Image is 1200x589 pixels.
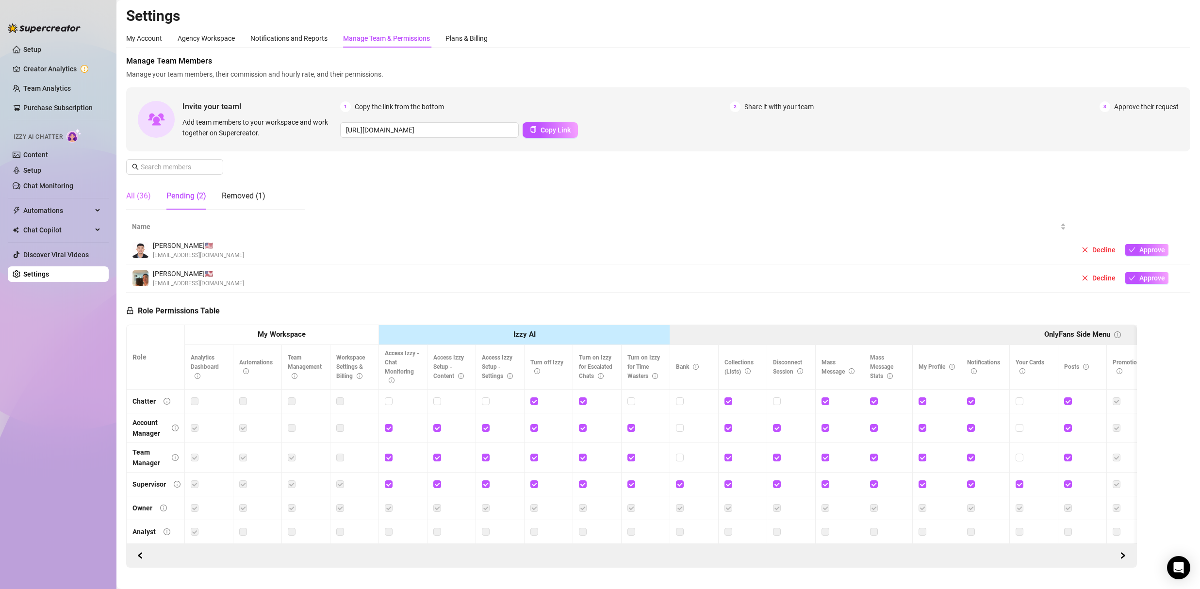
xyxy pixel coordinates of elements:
span: Name [132,221,1058,232]
span: My Profile [919,363,955,370]
span: check [1129,275,1135,281]
button: Copy Link [523,122,578,138]
span: Access Izzy - Chat Monitoring [385,350,419,384]
span: info-circle [174,481,181,488]
span: info-circle [357,373,362,379]
span: [PERSON_NAME] 🇺🇸 [153,240,244,251]
span: info-circle [292,373,297,379]
span: info-circle [745,368,751,374]
span: copy [530,126,537,133]
h2: Settings [126,7,1190,25]
span: Turn on Izzy for Escalated Chats [579,354,612,379]
img: Chat Copilot [13,227,19,233]
span: Automations [23,203,92,218]
div: Pending (2) [166,190,206,202]
a: Content [23,151,48,159]
div: Team Manager [132,447,164,468]
span: Decline [1092,246,1116,254]
img: Mark kevin Isip [132,270,148,286]
a: Team Analytics [23,84,71,92]
span: info-circle [164,528,170,535]
span: Approve [1139,274,1165,282]
button: Approve [1125,272,1168,284]
span: info-circle [389,377,395,383]
button: Scroll Backward [1115,548,1131,563]
span: Turn off Izzy [530,359,563,375]
a: Chat Monitoring [23,182,73,190]
span: Approve their request [1114,101,1179,112]
a: Settings [23,270,49,278]
span: left [137,552,144,559]
span: Automations [239,359,273,375]
span: Manage your team members, their commission and hourly rate, and their permissions. [126,69,1190,80]
span: [EMAIL_ADDRESS][DOMAIN_NAME] [153,251,244,260]
span: info-circle [507,373,513,379]
div: Owner [132,503,152,513]
div: Open Intercom Messenger [1167,556,1190,579]
button: Decline [1078,244,1119,256]
span: info-circle [652,373,658,379]
span: Chat Copilot [23,222,92,238]
span: info-circle [849,368,855,374]
span: 3 [1100,101,1110,112]
span: Copy the link from the bottom [355,101,444,112]
button: Decline [1078,272,1119,284]
div: Plans & Billing [445,33,488,44]
button: Approve [1125,244,1168,256]
span: Collections (Lists) [724,359,754,375]
strong: OnlyFans Side Menu [1044,330,1110,339]
span: Analytics Dashboard [191,354,219,379]
span: Izzy AI Chatter [14,132,63,142]
span: Mass Message Stats [870,354,893,379]
div: My Account [126,33,162,44]
div: Analyst [132,526,156,537]
div: Chatter [132,396,156,407]
span: info-circle [243,368,249,374]
th: Name [126,217,1072,236]
span: Notifications [967,359,1000,375]
input: Search members [141,162,210,172]
span: info-circle [172,454,179,461]
strong: My Workspace [258,330,306,339]
span: info-circle [534,368,540,374]
span: search [132,164,139,170]
a: Discover Viral Videos [23,251,89,259]
span: 1 [340,101,351,112]
span: info-circle [693,364,699,370]
a: Setup [23,166,41,174]
div: Manage Team & Permissions [343,33,430,44]
div: Supervisor [132,479,166,490]
span: info-circle [458,373,464,379]
span: info-circle [971,368,977,374]
span: Manage Team Members [126,55,1190,67]
span: Turn on Izzy for Time Wasters [627,354,660,379]
span: [PERSON_NAME] 🇺🇸 [153,268,244,279]
span: right [1119,552,1126,559]
span: Promotions [1113,359,1143,375]
th: Role [127,325,185,390]
span: Share it with your team [744,101,814,112]
img: Mark Kevin Isip [132,242,148,258]
div: Account Manager [132,417,164,439]
span: Posts [1064,363,1089,370]
span: info-circle [797,368,803,374]
span: info-circle [1117,368,1122,374]
span: check [1129,246,1135,253]
span: Access Izzy Setup - Settings [482,354,513,379]
span: info-circle [887,373,893,379]
span: info-circle [195,373,200,379]
span: Team Management [288,354,322,379]
img: logo-BBDzfeDw.svg [8,23,81,33]
span: Add team members to your workspace and work together on Supercreator. [182,117,336,138]
span: Decline [1092,274,1116,282]
span: Mass Message [822,359,855,375]
span: info-circle [1019,368,1025,374]
span: Invite your team! [182,100,340,113]
span: Disconnect Session [773,359,803,375]
span: 2 [730,101,740,112]
span: close [1082,275,1088,281]
span: lock [126,307,134,314]
a: Purchase Subscription [23,100,101,115]
span: info-circle [598,373,604,379]
div: Agency Workspace [178,33,235,44]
